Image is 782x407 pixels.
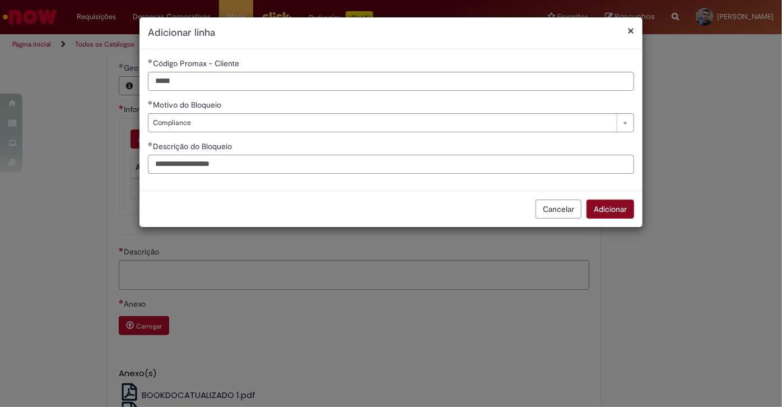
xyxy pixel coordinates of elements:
[153,58,241,68] span: Código Promax - Cliente
[536,200,581,219] button: Cancelar
[148,142,153,146] span: Obrigatório Preenchido
[148,155,634,174] input: Descrição do Bloqueio
[148,59,153,63] span: Obrigatório Preenchido
[153,100,224,110] span: Motivo do Bloqueio
[148,26,634,40] h2: Adicionar linha
[586,200,634,219] button: Adicionar
[153,114,611,132] span: Compliance
[148,100,153,105] span: Obrigatório Preenchido
[153,141,234,151] span: Descrição do Bloqueio
[627,25,634,36] button: Fechar modal
[148,72,634,91] input: Código Promax - Cliente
